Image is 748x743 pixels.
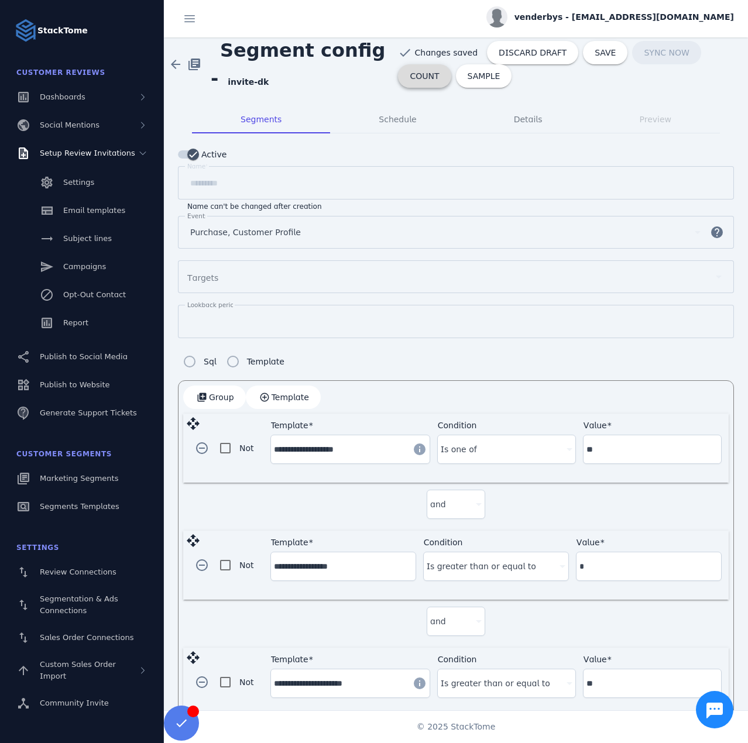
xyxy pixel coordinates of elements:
a: Generate Support Tickets [7,400,157,426]
a: Email templates [7,198,157,223]
label: Not [237,558,254,572]
a: Subject lines [7,226,157,252]
span: Generate Support Tickets [40,408,137,417]
input: Template [274,676,406,690]
a: Opt-Out Contact [7,282,157,308]
span: Details [514,115,543,123]
a: Sales Order Connections [7,625,157,651]
span: Segments Templates [40,502,119,511]
span: SAVE [595,49,616,57]
span: Social Mentions [40,121,99,129]
span: Customer Reviews [16,68,105,77]
mat-icon: help [703,225,731,239]
label: Not [237,675,254,689]
a: Publish to Social Media [7,344,157,370]
mat-icon: info [413,676,427,690]
span: Sales Order Connections [40,633,133,642]
span: Changes saved [414,47,478,59]
button: venderbys - [EMAIL_ADDRESS][DOMAIN_NAME] [486,6,734,27]
mat-radio-group: Segment config type [178,350,284,373]
mat-label: Events [187,212,208,219]
mat-form-field: Segment targets [178,260,734,305]
span: Publish to Social Media [40,352,128,361]
span: Review Connections [40,567,116,576]
span: Purchase, Customer Profile [190,225,301,239]
span: Schedule [379,115,416,123]
span: Settings [16,544,59,552]
mat-label: Template [271,421,308,430]
a: Report [7,310,157,336]
button: Group [183,386,246,409]
label: Sql [201,355,217,369]
span: Custom Sales Order Import [40,660,116,680]
span: Is one of [441,442,477,456]
mat-label: Value [584,421,607,430]
span: Community Invite [40,699,109,707]
span: Campaigns [63,262,106,271]
button: SAVE [583,41,627,64]
button: Template [246,386,321,409]
input: Template [274,442,406,456]
button: DISCARD DRAFT [487,41,578,64]
span: Customer Segments [16,450,112,458]
span: COUNT [410,72,439,80]
span: Marketing Segments [40,474,118,483]
a: Campaigns [7,254,157,280]
span: SAMPLE [468,72,500,80]
span: Settings [63,178,94,187]
a: Publish to Website [7,372,157,398]
mat-icon: info [413,442,427,456]
mat-form-field: Segment name [178,166,734,211]
span: Dashboards [40,92,85,101]
img: profile.jpg [486,6,507,27]
a: Segments Templates [7,494,157,520]
mat-form-field: Segment events [178,216,734,260]
mat-label: Condition [438,655,477,664]
strong: StackTome [37,25,88,37]
span: and [430,614,446,628]
button: SAMPLE [456,64,512,88]
span: Is greater than or equal to [427,559,536,573]
span: Segments [241,115,282,123]
mat-label: Template [271,538,308,547]
mat-label: Value [584,655,607,664]
a: Review Connections [7,559,157,585]
span: Subject lines [63,234,112,243]
span: Opt-Out Contact [63,290,126,299]
span: Publish to Website [40,380,109,389]
span: and [430,497,446,511]
strong: invite-dk [228,77,269,87]
mat-hint: Name can't be changed after creation [187,199,322,211]
mat-label: Value [577,538,600,547]
span: Group [209,393,234,401]
span: Setup Review Invitations [40,149,135,157]
mat-icon: check [398,46,412,60]
label: Not [237,441,254,455]
span: DISCARD DRAFT [499,49,567,57]
a: Settings [7,170,157,195]
span: Segment config - [211,30,385,99]
span: venderbys - [EMAIL_ADDRESS][DOMAIN_NAME] [514,11,734,23]
mat-label: Name [187,163,205,170]
label: Template [245,355,284,369]
input: Template [274,559,413,573]
mat-label: Condition [424,538,463,547]
a: Marketing Segments [7,466,157,491]
img: Logo image [14,19,37,42]
mat-icon: library_books [187,57,201,71]
mat-label: Condition [438,421,477,430]
span: © 2025 StackTome [417,721,496,733]
span: Segmentation & Ads Connections [40,594,118,615]
span: Template [272,393,309,401]
button: COUNT [398,64,451,88]
span: Report [63,318,88,327]
a: Community Invite [7,690,157,716]
mat-label: Targets [187,273,218,283]
mat-label: Lookback period [187,301,238,308]
span: Is greater than or equal to [441,676,550,690]
label: Active [199,147,227,161]
mat-label: Template [271,655,308,664]
span: Email templates [63,206,125,215]
a: Segmentation & Ads Connections [7,587,157,622]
